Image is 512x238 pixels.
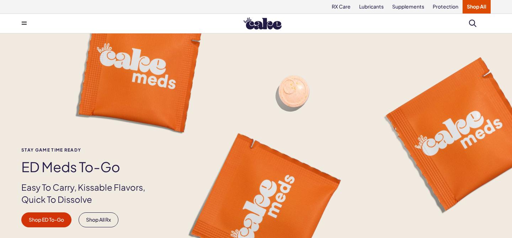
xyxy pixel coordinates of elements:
h1: ED Meds to-go [21,159,157,174]
a: Shop All Rx [79,212,118,227]
p: Easy To Carry, Kissable Flavors, Quick To Dissolve [21,181,157,205]
img: Hello Cake [244,17,282,30]
span: Stay Game time ready [21,148,157,152]
a: Shop ED To-Go [21,212,71,227]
